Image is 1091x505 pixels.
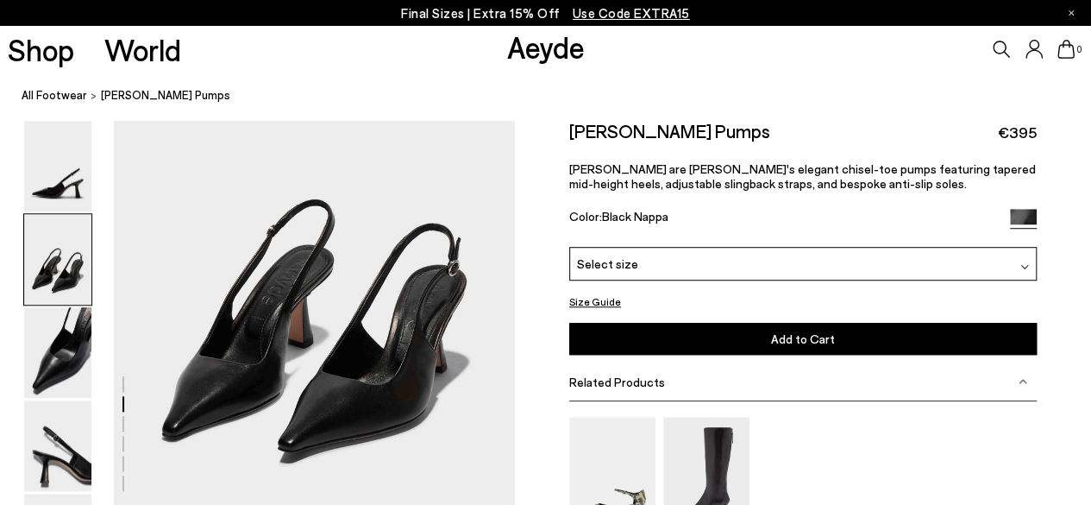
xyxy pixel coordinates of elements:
img: Fernanda Slingback Pumps - Image 3 [24,307,91,398]
a: All Footwear [22,86,87,104]
button: Size Guide [569,291,621,312]
span: Navigate to /collections/ss25-final-sizes [573,5,690,21]
span: €395 [998,122,1037,143]
img: svg%3E [1019,377,1027,386]
span: [PERSON_NAME] Pumps [101,86,230,104]
span: 0 [1075,45,1083,54]
div: Color: [569,209,994,229]
a: World [104,35,181,65]
span: Add to Cart [771,331,835,346]
span: Select size [577,255,638,273]
h2: [PERSON_NAME] Pumps [569,120,770,142]
nav: breadcrumb [22,73,1091,120]
p: Final Sizes | Extra 15% Off [401,3,690,24]
a: 0 [1057,40,1075,59]
img: Fernanda Slingback Pumps - Image 4 [24,401,91,491]
span: Black Nappa [602,209,668,224]
img: Fernanda Slingback Pumps - Image 1 [24,121,91,211]
a: Aeyde [506,28,584,65]
button: Add to Cart [569,323,1037,355]
img: Fernanda Slingback Pumps - Image 2 [24,214,91,305]
span: [PERSON_NAME] are [PERSON_NAME]'s elegant chisel-toe pumps featuring tapered mid-height heels, ad... [569,161,1036,191]
a: Shop [8,35,74,65]
span: Related Products [569,374,665,388]
img: svg%3E [1020,262,1029,271]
